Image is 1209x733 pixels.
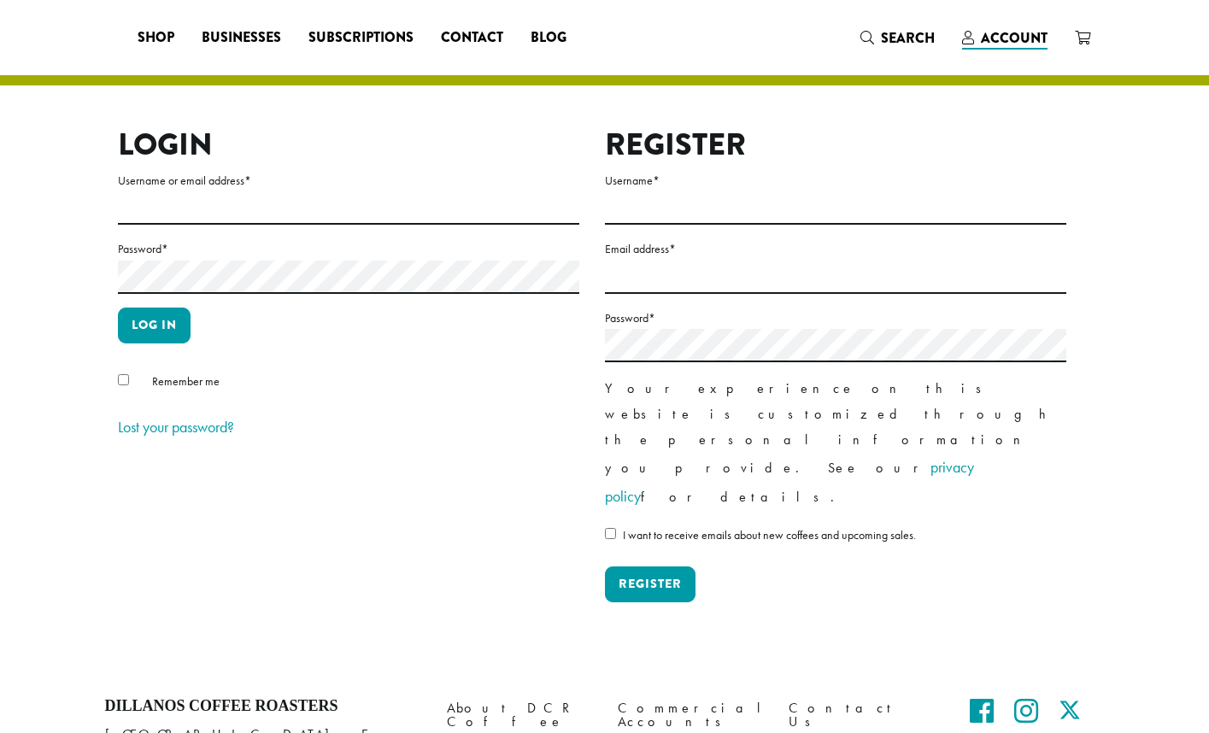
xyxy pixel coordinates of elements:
label: Password [605,308,1066,329]
label: Username [605,170,1066,191]
label: Password [118,238,579,260]
span: Remember me [152,373,220,389]
button: Log in [118,308,191,343]
a: Shop [124,24,188,51]
input: I want to receive emails about new coffees and upcoming sales. [605,528,616,539]
span: Subscriptions [308,27,414,49]
a: Search [847,24,948,52]
a: Lost your password? [118,417,234,437]
span: Businesses [202,27,281,49]
span: Search [881,28,935,48]
span: I want to receive emails about new coffees and upcoming sales. [623,527,916,542]
h2: Register [605,126,1066,163]
span: Blog [531,27,566,49]
span: Account [981,28,1048,48]
label: Email address [605,238,1066,260]
a: privacy policy [605,457,974,506]
label: Username or email address [118,170,579,191]
span: Shop [138,27,174,49]
button: Register [605,566,695,602]
h2: Login [118,126,579,163]
span: Contact [441,27,503,49]
h4: Dillanos Coffee Roasters [105,697,421,716]
p: Your experience on this website is customized through the personal information you provide. See o... [605,376,1066,511]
